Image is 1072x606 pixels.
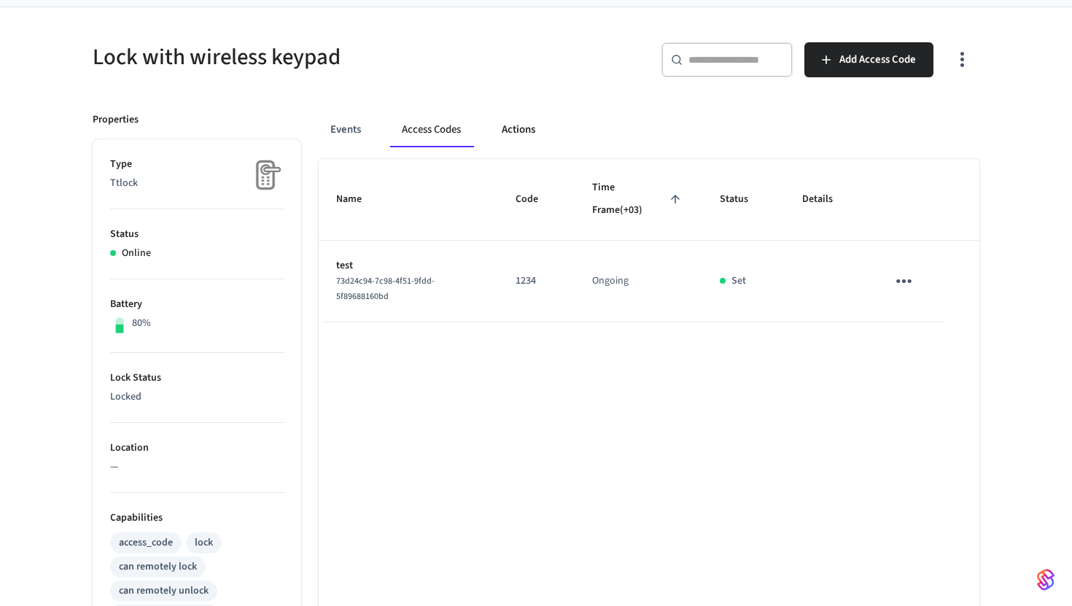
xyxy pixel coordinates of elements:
p: Lock Status [110,370,284,386]
td: Ongoing [575,241,702,322]
p: Properties [93,112,139,128]
div: lock [195,535,213,551]
div: can remotely unlock [119,583,209,599]
span: Add Access Code [839,50,916,69]
img: Placeholder Lock Image [247,157,284,193]
div: can remotely lock [119,559,197,575]
span: Status [720,188,767,211]
button: Access Codes [390,112,473,147]
span: Name [336,188,381,211]
img: SeamLogoGradient.69752ec5.svg [1037,568,1054,591]
p: Location [110,440,284,456]
p: test [336,258,481,273]
button: Add Access Code [804,42,933,77]
p: 80% [132,316,151,331]
p: Battery [110,297,284,312]
p: Capabilities [110,510,284,526]
span: 73d24c94-7c98-4f51-9fdd-5f89688160bd [336,275,435,303]
span: Time Frame(+03) [592,176,685,222]
p: Ttlock [110,176,284,191]
p: — [110,459,284,475]
button: Events [319,112,373,147]
div: access_code [119,535,173,551]
p: Status [110,227,284,242]
p: Set [731,273,746,289]
p: Type [110,157,284,172]
p: Locked [110,389,284,405]
span: Details [802,188,852,211]
h5: Lock with wireless keypad [93,42,527,72]
div: ant example [319,112,979,147]
p: 1234 [516,273,557,289]
p: Online [122,246,151,261]
span: Code [516,188,557,211]
button: Actions [490,112,547,147]
table: sticky table [319,159,979,322]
